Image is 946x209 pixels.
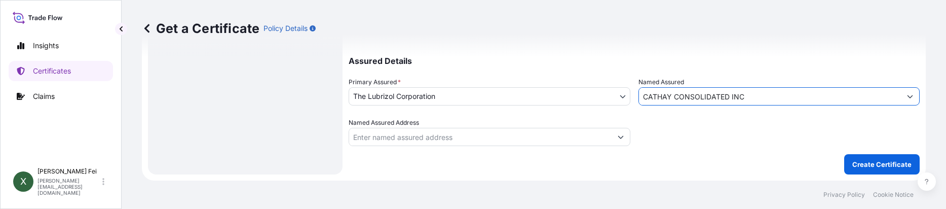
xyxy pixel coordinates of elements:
a: Claims [9,86,113,107]
label: Named Assured Address [349,118,419,128]
p: [PERSON_NAME][EMAIL_ADDRESS][DOMAIN_NAME] [37,178,100,196]
a: Insights [9,36,113,56]
p: Claims [33,91,55,101]
span: X [20,177,26,187]
p: Create Certificate [852,159,912,169]
p: Policy Details [263,23,308,33]
button: Show suggestions [901,87,919,106]
button: The Lubrizol Corporation [349,87,630,106]
button: Create Certificate [844,154,920,175]
label: Named Assured [638,77,684,87]
a: Certificates [9,61,113,81]
span: The Lubrizol Corporation [353,91,435,101]
a: Cookie Notice [873,191,914,199]
span: Primary Assured [349,77,401,87]
input: Named Assured Address [349,128,612,146]
p: [PERSON_NAME] Fei [37,167,100,176]
p: Insights [33,41,59,51]
button: Show suggestions [612,128,630,146]
input: Assured Name [639,87,901,106]
p: Certificates [33,66,71,76]
p: Get a Certificate [142,20,259,37]
a: Privacy Policy [823,191,865,199]
p: Assured Details [349,57,920,65]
